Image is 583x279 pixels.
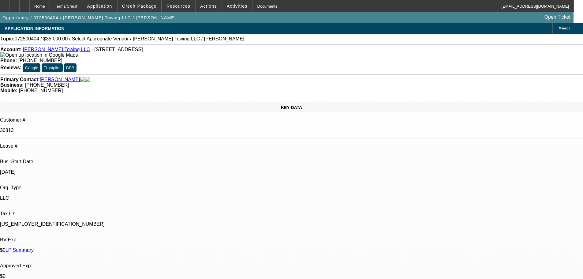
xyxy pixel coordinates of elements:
[166,4,190,9] span: Resources
[18,58,62,63] span: [PHONE_NUMBER]
[15,36,244,42] span: 072500404 / $35,000.00 / Select Appropriate Vendor / [PERSON_NAME] Towing LLC / [PERSON_NAME]
[222,0,252,12] button: Activities
[0,77,40,82] strong: Primary Contact:
[64,63,77,72] button: BBB
[542,12,573,22] a: Open Ticket
[87,4,112,9] span: Application
[0,88,17,93] strong: Mobile:
[0,52,78,58] a: View Google Maps
[92,47,143,52] span: - [STREET_ADDRESS]
[559,27,570,30] span: Manage
[227,4,248,9] span: Activities
[23,63,40,72] button: Google
[0,65,21,70] strong: Reviews:
[0,82,24,88] strong: Business:
[0,47,21,52] strong: Account:
[85,77,90,82] img: linkedin-icon.png
[0,52,78,58] img: Open up location in Google Maps
[2,15,176,20] span: Opportunity / 072500404 / [PERSON_NAME] Towing LLC / [PERSON_NAME]
[162,0,195,12] button: Resources
[118,0,161,12] button: Credit Package
[40,77,80,82] a: [PERSON_NAME]
[0,36,15,42] strong: Topic:
[5,26,64,31] span: APPLICATION INFORMATION
[42,63,62,72] button: Trustpilot
[19,88,63,93] span: [PHONE_NUMBER]
[6,247,34,253] a: LP Summary
[80,77,85,82] img: facebook-icon.png
[200,4,217,9] span: Actions
[23,47,90,52] a: [PERSON_NAME] Towing LLC
[25,82,69,88] span: [PHONE_NUMBER]
[122,4,157,9] span: Credit Package
[82,0,117,12] button: Application
[196,0,222,12] button: Actions
[0,58,17,63] strong: Phone:
[281,105,302,110] span: KEY DATA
